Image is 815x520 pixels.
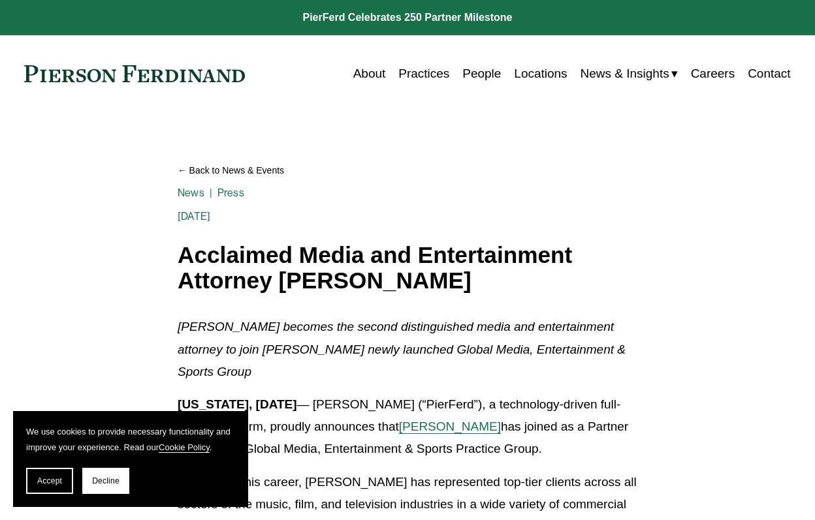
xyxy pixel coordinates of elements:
em: [PERSON_NAME] becomes the second distinguished media and entertainment attorney to join [PERSON_N... [178,320,629,378]
a: Careers [691,61,735,86]
button: Decline [82,468,129,494]
h1: Acclaimed Media and Entertainment Attorney [PERSON_NAME] [178,243,637,293]
a: Practices [398,61,449,86]
a: folder dropdown [581,61,678,86]
a: [PERSON_NAME] [399,420,501,433]
a: Cookie Policy [159,442,210,452]
span: Accept [37,476,62,485]
span: [DATE] [178,210,210,222]
p: We use cookies to provide necessary functionality and improve your experience. Read our . [26,424,235,455]
strong: [US_STATE], [DATE] [178,397,296,411]
span: News & Insights [581,63,669,85]
a: Back to News & Events [178,159,637,181]
p: — [PERSON_NAME] (“PierFerd”), a technology-driven full-service law firm, proudly announces that h... [178,393,637,461]
a: People [462,61,501,86]
a: Press [217,187,244,199]
a: News [178,187,204,199]
a: Locations [514,61,567,86]
section: Cookie banner [13,411,248,507]
span: Decline [92,476,120,485]
button: Accept [26,468,73,494]
a: About [353,61,386,86]
a: Contact [748,61,790,86]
